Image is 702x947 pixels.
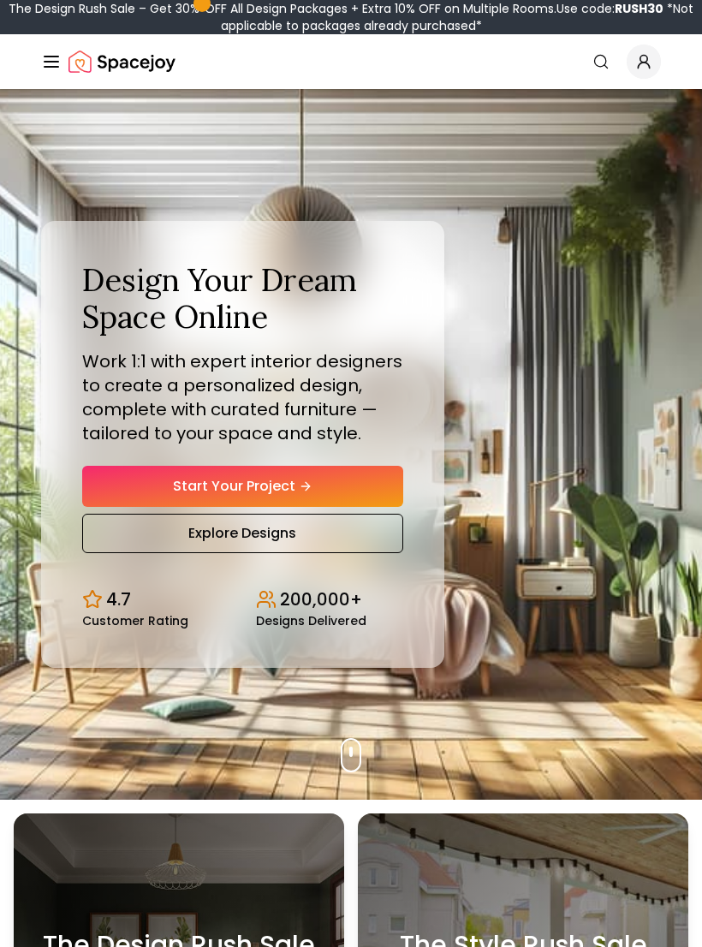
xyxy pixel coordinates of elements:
small: Designs Delivered [256,615,366,627]
small: Customer Rating [82,615,188,627]
h1: Design Your Dream Space Online [82,262,403,336]
p: 4.7 [106,587,131,611]
a: Start Your Project [82,466,403,507]
nav: Global [41,34,661,89]
p: Work 1:1 with expert interior designers to create a personalized design, complete with curated fu... [82,349,403,445]
img: Spacejoy Logo [68,45,175,79]
a: Spacejoy [68,45,175,79]
p: 200,000+ [280,587,362,611]
div: Design stats [82,574,403,627]
a: Explore Designs [82,514,403,553]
